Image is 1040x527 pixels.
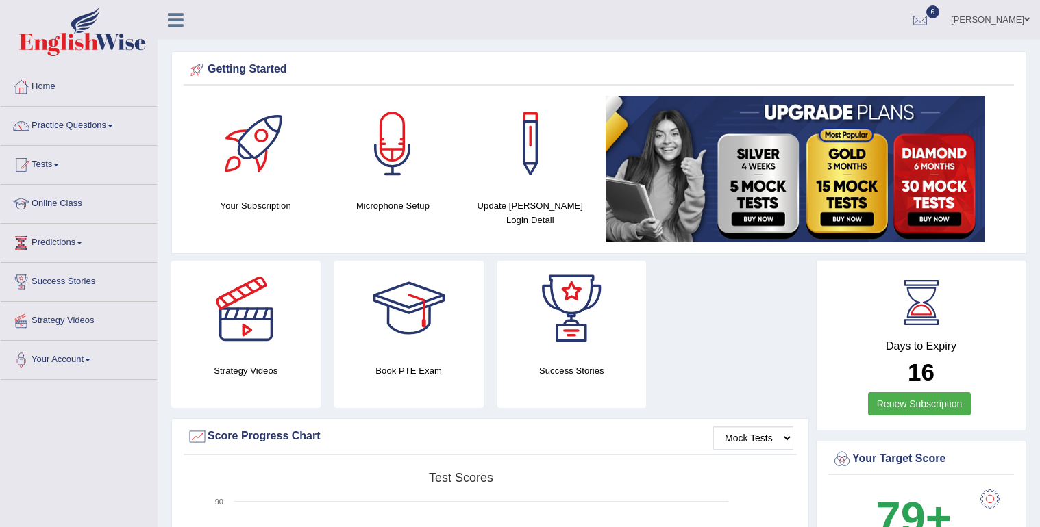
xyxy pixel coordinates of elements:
h4: Success Stories [497,363,647,378]
text: 90 [215,498,223,506]
a: Success Stories [1,263,157,297]
a: Your Account [1,341,157,375]
a: Tests [1,146,157,180]
h4: Microphone Setup [331,198,454,213]
a: Online Class [1,185,157,219]
img: small5.jpg [606,96,985,242]
div: Getting Started [187,60,1011,80]
h4: Your Subscription [194,198,317,213]
span: 6 [926,5,940,18]
h4: Book PTE Exam [334,363,484,378]
a: Practice Questions [1,107,157,141]
b: 16 [908,359,934,385]
a: Renew Subscription [868,392,971,415]
h4: Strategy Videos [171,363,321,378]
h4: Days to Expiry [832,340,1011,352]
a: Home [1,68,157,102]
a: Predictions [1,224,157,258]
tspan: Test scores [429,471,493,485]
a: Strategy Videos [1,302,157,336]
div: Score Progress Chart [187,426,793,447]
div: Your Target Score [832,449,1011,470]
h4: Update [PERSON_NAME] Login Detail [469,198,592,227]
